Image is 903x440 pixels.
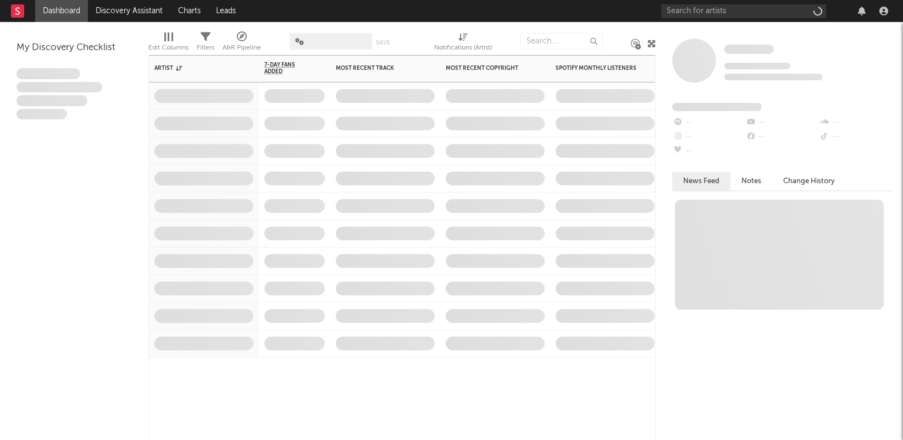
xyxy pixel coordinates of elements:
div: Most Recent Track [336,65,418,71]
input: Search for artists [661,4,826,18]
div: -- [819,116,892,130]
div: Edit Columns [148,28,189,59]
button: Save [376,40,390,46]
div: My Discovery Checklist [16,41,132,54]
div: Notifications (Artist) [434,28,492,59]
div: Notifications (Artist) [434,41,492,54]
div: Most Recent Copyright [446,65,528,71]
button: Notes [730,172,772,190]
span: Integer aliquet in purus et [16,82,102,93]
div: -- [745,116,818,130]
button: Change History [772,172,846,190]
button: News Feed [672,172,730,190]
div: -- [745,130,818,144]
div: -- [672,130,745,144]
div: Filters [197,28,214,59]
a: Some Artist [724,44,774,55]
span: Fans Added by Platform [672,103,762,111]
span: Aliquam viverra [16,109,67,120]
span: Lorem ipsum dolor [16,68,80,79]
div: -- [672,144,745,158]
div: -- [819,130,892,144]
div: A&R Pipeline [223,28,261,59]
div: -- [672,116,745,130]
div: Spotify Monthly Listeners [556,65,638,71]
span: 0 fans last week [724,74,823,80]
div: Edit Columns [148,41,189,54]
span: 7-Day Fans Added [264,62,308,75]
span: Praesent ac interdum [16,95,87,106]
div: Artist [154,65,237,71]
span: Some Artist [724,45,774,54]
div: Filters [197,41,214,54]
input: Search... [520,33,603,50]
span: Tracking Since: [DATE] [724,63,790,69]
div: A&R Pipeline [223,41,261,54]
